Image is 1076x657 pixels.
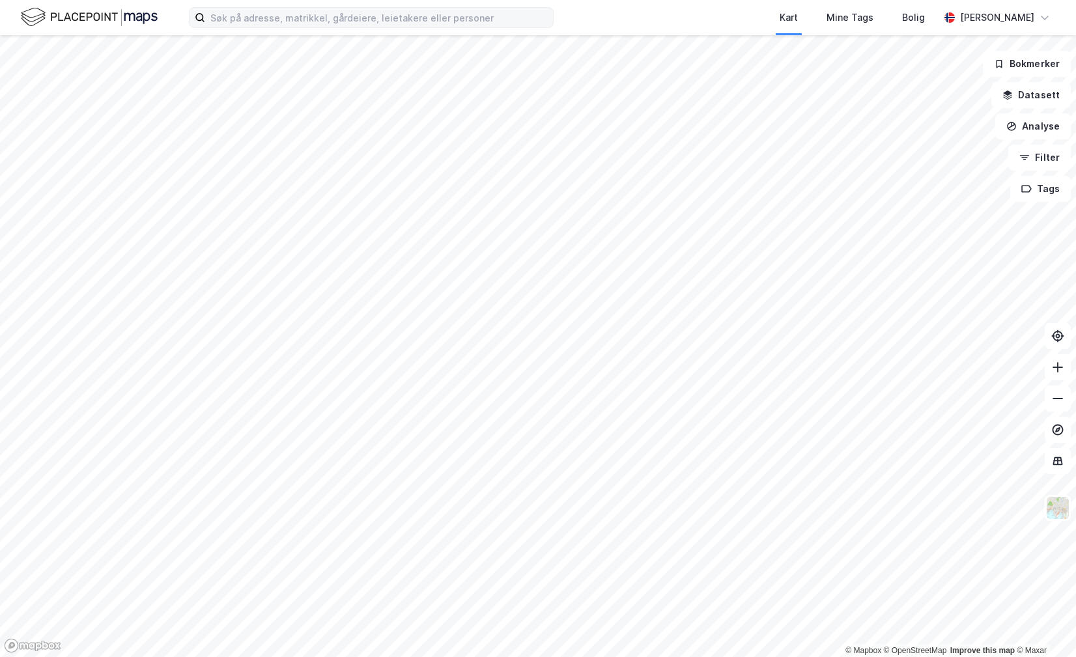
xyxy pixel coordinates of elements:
a: OpenStreetMap [884,646,947,655]
iframe: Chat Widget [1011,594,1076,657]
a: Improve this map [950,646,1015,655]
div: Bolig [902,10,925,25]
img: logo.f888ab2527a4732fd821a326f86c7f29.svg [21,6,158,29]
a: Mapbox [845,646,881,655]
div: Kart [780,10,798,25]
div: [PERSON_NAME] [960,10,1034,25]
button: Filter [1008,145,1071,171]
a: Mapbox homepage [4,638,61,653]
div: Mine Tags [827,10,873,25]
input: Søk på adresse, matrikkel, gårdeiere, leietakere eller personer [205,8,553,27]
img: Z [1045,496,1070,520]
button: Analyse [995,113,1071,139]
div: Kontrollprogram for chat [1011,594,1076,657]
button: Bokmerker [983,51,1071,77]
button: Datasett [991,82,1071,108]
button: Tags [1010,176,1071,202]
